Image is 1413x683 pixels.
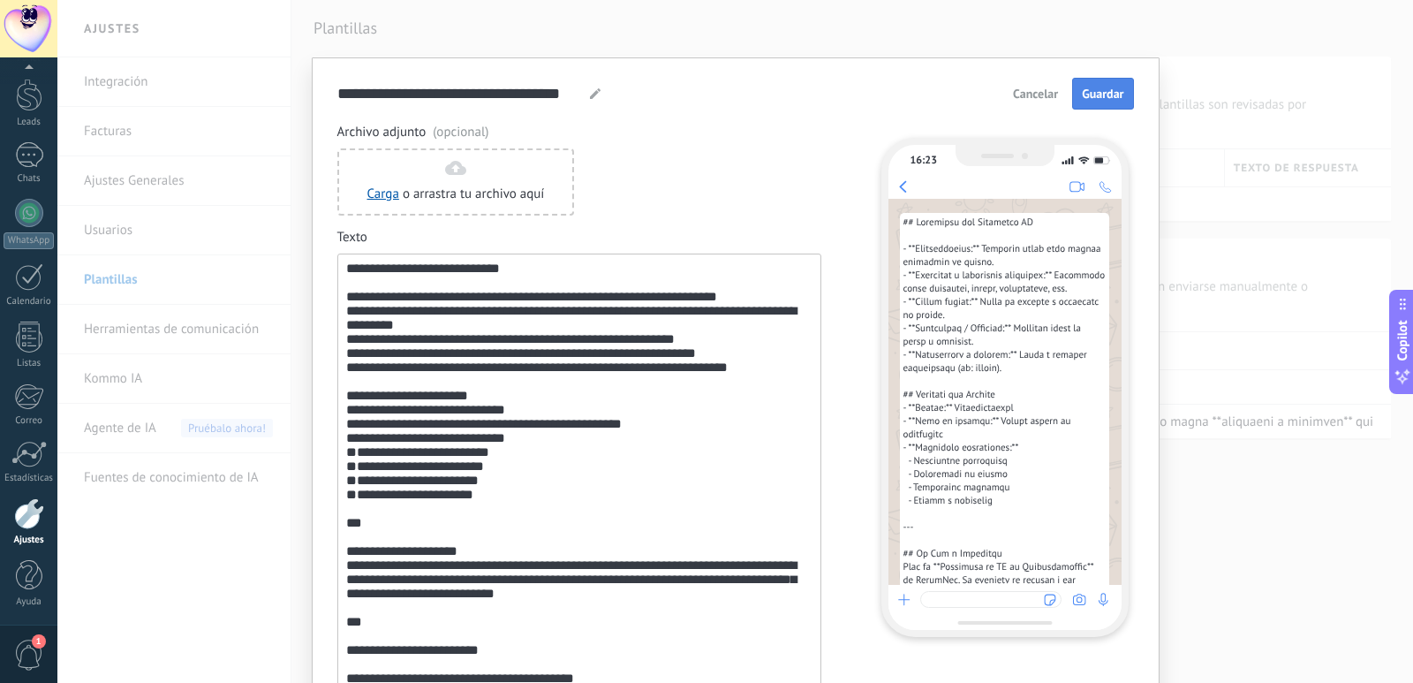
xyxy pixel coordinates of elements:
div: Listas [4,358,55,369]
button: Cancelar [1005,80,1066,107]
span: 1 [32,634,46,649]
span: Copilot [1394,320,1411,360]
a: Carga [367,186,399,202]
div: Chats [4,173,55,185]
div: Leads [4,117,55,128]
div: Estadísticas [4,473,55,484]
span: Texto [337,229,821,247]
span: Cancelar [1013,87,1058,100]
div: Calendario [4,296,55,307]
button: Guardar [1072,78,1133,110]
span: Archivo adjunto [337,124,821,141]
div: WhatsApp [4,232,54,249]
div: Correo [4,415,55,427]
span: Guardar [1082,87,1123,100]
div: 16:23 [911,154,937,167]
div: Ajustes [4,535,55,546]
span: (opcional) [433,124,488,141]
span: o arrastra tu archivo aquí [403,186,545,203]
div: Ayuda [4,596,55,608]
